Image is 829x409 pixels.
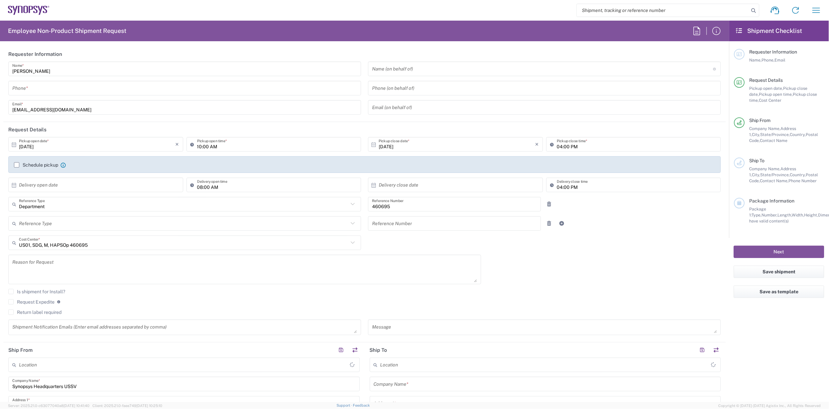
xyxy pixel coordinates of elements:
[545,200,554,209] a: Remove Reference
[353,403,370,407] a: Feedback
[64,404,89,408] span: [DATE] 10:41:40
[176,139,179,150] i: ×
[760,178,789,183] span: Contact Name,
[557,219,567,228] a: Add Reference
[752,132,760,137] span: City,
[750,126,781,131] span: Company Name,
[750,58,762,63] span: Name,
[750,198,795,204] span: Package Information
[752,172,760,177] span: City,
[760,132,790,137] span: State/Province,
[762,58,775,63] span: Phone,
[750,86,783,91] span: Pickup open date,
[735,27,802,35] h2: Shipment Checklist
[734,266,824,278] button: Save shipment
[760,138,788,143] span: Contact Name
[8,404,89,408] span: Server: 2025.21.0-c63077040a8
[750,118,771,123] span: Ship From
[792,212,804,217] span: Width,
[8,27,126,35] h2: Employee Non-Product Shipment Request
[577,4,749,17] input: Shipment, tracking or reference number
[545,219,554,228] a: Remove Reference
[759,98,782,103] span: Cost Center
[790,172,806,177] span: Country,
[789,178,817,183] span: Phone Number
[370,347,387,353] h2: Ship To
[804,212,818,217] span: Height,
[734,286,824,298] button: Save as template
[8,289,65,294] label: Is shipment for Install?
[337,403,353,407] a: Support
[535,139,539,150] i: ×
[92,404,162,408] span: Client: 2025.21.0-faee749
[775,58,786,63] span: Email
[750,166,781,171] span: Company Name,
[778,212,792,217] span: Length,
[8,51,62,58] h2: Requester Information
[759,92,793,97] span: Pickup open time,
[8,299,55,305] label: Request Expedite
[8,126,47,133] h2: Request Details
[8,310,62,315] label: Return label required
[719,403,821,409] span: Copyright © [DATE]-[DATE] Agistix Inc., All Rights Reserved
[790,132,806,137] span: Country,
[750,49,797,55] span: Requester Information
[762,212,778,217] span: Number,
[750,158,765,163] span: Ship To
[760,172,790,177] span: State/Province,
[8,347,33,353] h2: Ship From
[136,404,162,408] span: [DATE] 10:25:10
[750,206,766,217] span: Package 1:
[734,246,824,258] button: Next
[752,212,762,217] span: Type,
[14,162,58,168] label: Schedule pickup
[750,77,783,83] span: Request Details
